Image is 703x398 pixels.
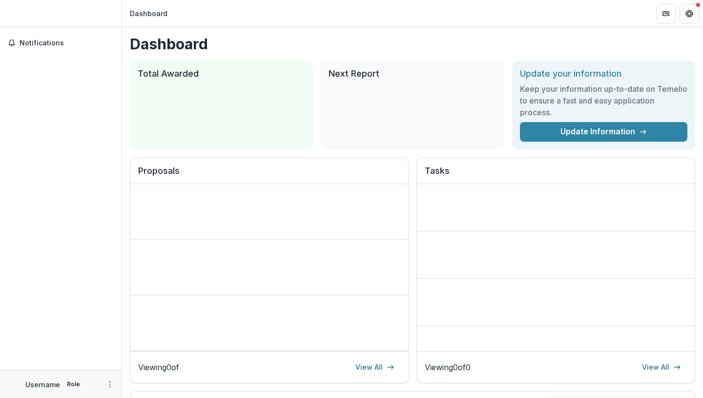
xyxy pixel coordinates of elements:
[138,361,179,373] p: Viewing 0 of
[104,378,116,390] button: More
[4,35,118,51] button: Notifications
[20,39,114,47] span: Notifications
[520,83,687,118] h3: Keep your information up-to-date on Temelio to ensure a fast and easy application process.
[350,359,400,375] a: View All
[138,68,305,79] h2: Total Awarded
[425,166,687,184] h2: Tasks
[126,6,171,21] nav: breadcrumb
[636,359,687,375] a: View All
[425,361,471,373] p: Viewing 0 of 0
[64,380,83,389] p: Role
[130,8,167,19] div: Dashboard
[138,166,400,184] h2: Proposals
[130,35,695,53] h1: Dashboard
[680,4,699,23] button: Get Help
[520,122,687,142] a: Update Information
[25,379,60,390] p: Username
[329,68,496,79] h2: Next Report
[520,68,687,79] h2: Update your information
[656,4,676,23] button: Partners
